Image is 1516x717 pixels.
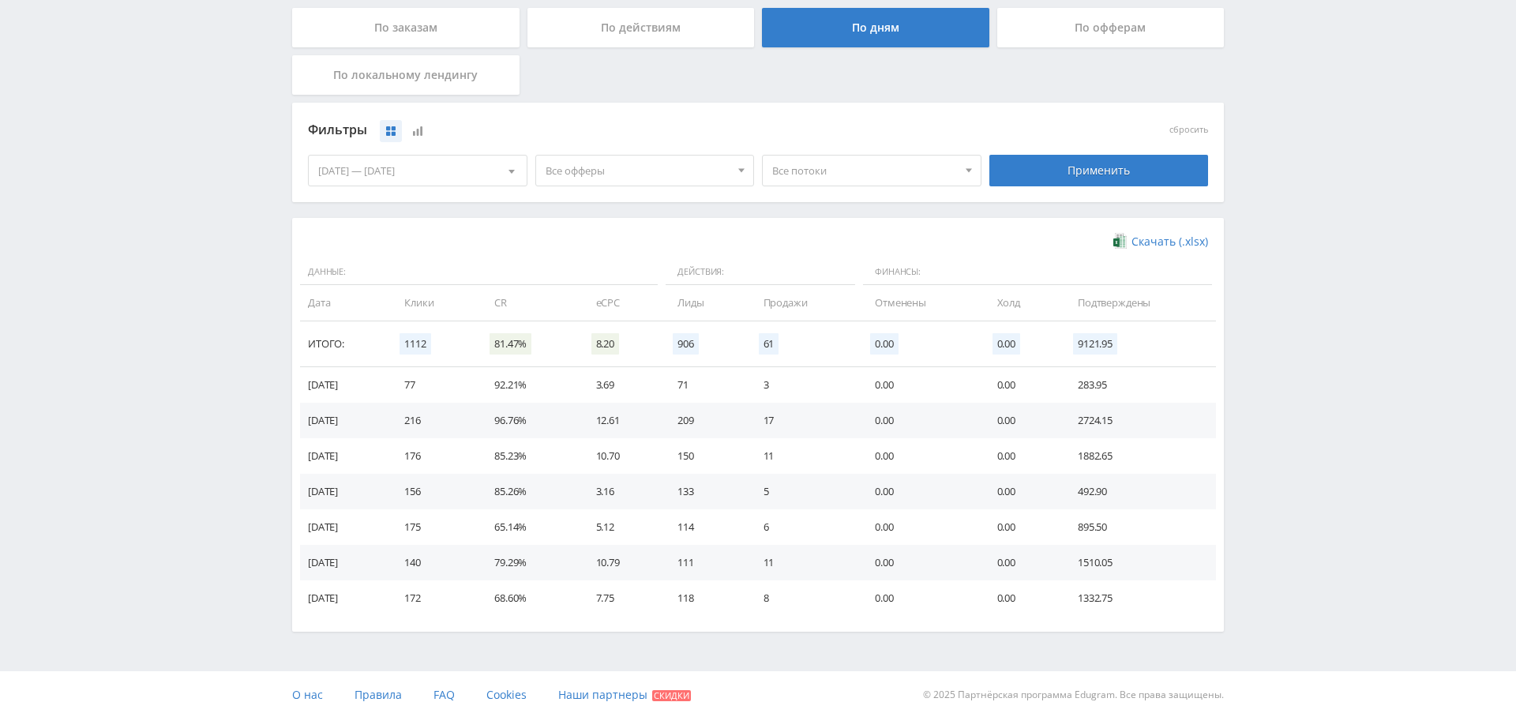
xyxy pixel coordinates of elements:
span: Финансы: [863,259,1212,286]
td: 68.60% [478,580,580,616]
span: FAQ [433,687,455,702]
td: 1510.05 [1062,545,1216,580]
div: По офферам [997,8,1225,47]
td: 133 [662,474,747,509]
td: Клики [388,285,478,321]
span: Все потоки [772,156,957,186]
td: 7.75 [580,580,662,616]
td: 65.14% [478,509,580,545]
td: 77 [388,367,478,403]
td: 156 [388,474,478,509]
td: 0.00 [859,545,981,580]
td: 11 [748,545,859,580]
td: 0.00 [981,367,1062,403]
td: 8 [748,580,859,616]
td: 0.00 [981,438,1062,474]
div: По дням [762,8,989,47]
span: 61 [759,333,779,355]
div: По локальному лендингу [292,55,520,95]
td: 175 [388,509,478,545]
td: 0.00 [981,509,1062,545]
td: 2724.15 [1062,403,1216,438]
td: 0.00 [981,474,1062,509]
td: 5 [748,474,859,509]
td: [DATE] [300,367,388,403]
span: Скачать (.xlsx) [1131,235,1208,248]
span: Cookies [486,687,527,702]
td: 17 [748,403,859,438]
td: eCPC [580,285,662,321]
span: 0.00 [993,333,1020,355]
span: 81.47% [490,333,531,355]
td: [DATE] [300,545,388,580]
td: 0.00 [981,580,1062,616]
td: 3 [748,367,859,403]
td: 3.16 [580,474,662,509]
td: 96.76% [478,403,580,438]
td: 209 [662,403,747,438]
td: 6 [748,509,859,545]
td: 12.61 [580,403,662,438]
td: Отменены [859,285,981,321]
span: 9121.95 [1073,333,1117,355]
td: 492.90 [1062,474,1216,509]
td: 85.23% [478,438,580,474]
img: xlsx [1113,233,1127,249]
td: 92.21% [478,367,580,403]
td: 150 [662,438,747,474]
td: 10.70 [580,438,662,474]
td: 71 [662,367,747,403]
div: По заказам [292,8,520,47]
td: 172 [388,580,478,616]
td: [DATE] [300,474,388,509]
div: Применить [989,155,1209,186]
td: [DATE] [300,438,388,474]
span: 1112 [400,333,430,355]
td: Итого: [300,321,388,367]
td: Продажи [748,285,859,321]
span: Правила [355,687,402,702]
span: Все офферы [546,156,730,186]
td: 0.00 [859,438,981,474]
td: 0.00 [859,403,981,438]
button: сбросить [1169,125,1208,135]
td: 0.00 [981,403,1062,438]
td: 10.79 [580,545,662,580]
div: По действиям [527,8,755,47]
td: 79.29% [478,545,580,580]
td: 176 [388,438,478,474]
td: 0.00 [859,367,981,403]
td: 118 [662,580,747,616]
span: 906 [673,333,699,355]
td: 3.69 [580,367,662,403]
div: Фильтры [308,118,981,142]
span: 8.20 [591,333,619,355]
td: [DATE] [300,509,388,545]
span: Действия: [666,259,855,286]
a: Скачать (.xlsx) [1113,234,1208,250]
td: 5.12 [580,509,662,545]
td: 85.26% [478,474,580,509]
td: 140 [388,545,478,580]
td: 11 [748,438,859,474]
td: 1332.75 [1062,580,1216,616]
span: Скидки [652,690,691,701]
td: Холд [981,285,1062,321]
td: Подтверждены [1062,285,1216,321]
td: 283.95 [1062,367,1216,403]
td: 1882.65 [1062,438,1216,474]
td: Дата [300,285,388,321]
span: О нас [292,687,323,702]
td: [DATE] [300,403,388,438]
span: Данные: [300,259,658,286]
td: 0.00 [859,474,981,509]
td: 111 [662,545,747,580]
td: Лиды [662,285,747,321]
span: Наши партнеры [558,687,647,702]
td: 0.00 [981,545,1062,580]
td: 895.50 [1062,509,1216,545]
td: CR [478,285,580,321]
span: 0.00 [870,333,898,355]
td: 0.00 [859,509,981,545]
td: 216 [388,403,478,438]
